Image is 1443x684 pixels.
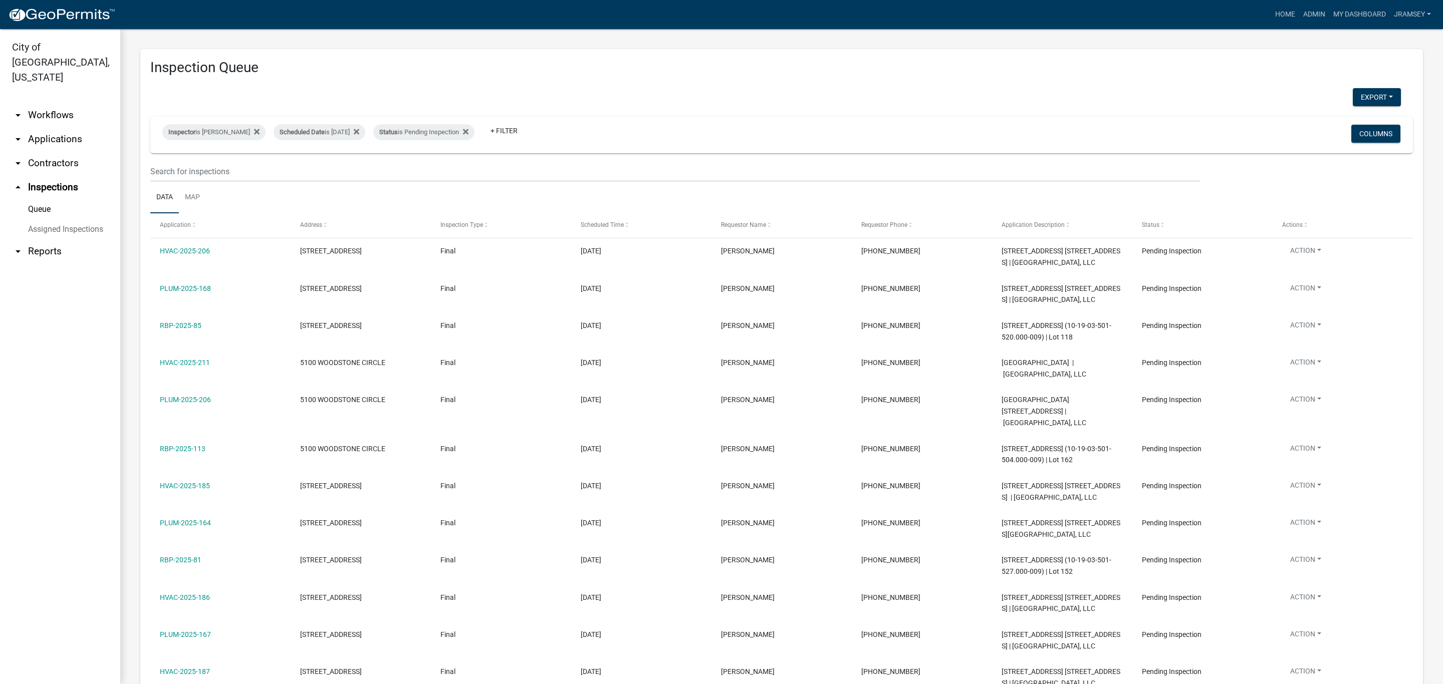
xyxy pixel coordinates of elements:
div: [DATE] [581,554,702,566]
datatable-header-cell: Requestor Name [711,213,852,237]
div: [DATE] [581,666,702,677]
span: CHRIS [721,359,775,367]
datatable-header-cell: Inspection Type [431,213,571,237]
span: 502-403-4429 [861,396,920,404]
span: Final [440,482,455,490]
span: 502-403-4429 [861,284,920,292]
span: Status [1142,221,1159,228]
span: Final [440,519,455,527]
button: Action [1282,592,1329,606]
button: Action [1282,357,1329,372]
span: Pending Inspection [1142,396,1201,404]
datatable-header-cell: Address [291,213,431,237]
datatable-header-cell: Application [150,213,291,237]
span: 502-403-4429 [861,630,920,638]
span: 5119 WOODSTONE CIRCLE [300,284,362,292]
span: Final [440,445,455,453]
span: CHRIS [721,321,775,329]
span: 5120 WOODSTONE CIRCLE 5120 Woodstone Circle, Lot 152 | Woodstone Creek, LLC [1002,519,1120,538]
span: CHRIS [721,396,775,404]
span: 5120 WOODSTONE CIRCLE 5120 Woodstone Circle | Woodstone Creek, LLC [1002,482,1120,501]
a: + Filter [483,122,526,140]
a: HVAC-2025-211 [160,359,210,367]
span: 502-403-4429 [861,445,920,453]
span: Pending Inspection [1142,247,1201,255]
span: 5100 WOODSTONE CIRCLE 5100 Woodstone Circle, LOT 162 | Woodstone Creek, LLC [1002,396,1086,427]
a: HVAC-2025-206 [160,247,210,255]
span: Inspector [168,128,195,136]
span: 502-403-4429 [861,556,920,564]
span: Application [160,221,191,228]
span: Pending Inspection [1142,667,1201,675]
span: CHRIS [721,247,775,255]
a: RBP-2025-113 [160,445,205,453]
span: 5100 WOODSTONE CIRCLE [300,396,385,404]
i: arrow_drop_down [12,245,24,257]
span: Final [440,630,455,638]
span: Final [440,284,455,292]
div: is Pending Inspection [373,124,474,140]
span: Address [300,221,322,228]
span: Requestor Phone [861,221,907,228]
span: Final [440,321,455,329]
button: Action [1282,629,1329,643]
button: Action [1282,283,1329,297]
a: HVAC-2025-186 [160,593,210,601]
i: arrow_drop_down [12,157,24,169]
span: CHRIS [721,556,775,564]
span: 5119 WOODSTONE CIRCLE [300,247,362,255]
span: 5100 WOODSTONE CIRCLE [300,359,385,367]
a: Admin [1299,5,1329,24]
span: 502-403-4429 [861,359,920,367]
a: RBP-2025-85 [160,321,201,329]
span: 502-403-4429 [861,593,920,601]
span: CHRIS [721,482,775,490]
span: Pending Inspection [1142,630,1201,638]
div: [DATE] [581,283,702,294]
span: Scheduled Date [280,128,325,136]
button: Action [1282,480,1329,495]
span: Final [440,667,455,675]
datatable-header-cell: Requestor Phone [852,213,992,237]
span: CHRIS [721,667,775,675]
span: CHRIS [721,519,775,527]
datatable-header-cell: Scheduled Time [571,213,711,237]
div: [DATE] [581,245,702,257]
span: 5116 WOODSTONE CIRCLE [300,667,362,675]
span: Status [379,128,398,136]
span: Inspection Type [440,221,483,228]
button: Action [1282,320,1329,334]
span: 5120 Woodstone Circle (10-19-03-501-527.000-009) | Lot 152 [1002,556,1111,575]
span: 5118 WOODSTONE CIRCLE 5118 Woodstone Circle, Lot 153 | Woodstone Creek, LLC [1002,630,1120,650]
a: RBP-2025-81 [160,556,201,564]
div: [DATE] [581,357,702,369]
i: arrow_drop_down [12,109,24,121]
span: Application Description [1002,221,1065,228]
datatable-header-cell: Application Description [992,213,1132,237]
span: Requestor Name [721,221,766,228]
a: PLUM-2025-167 [160,630,211,638]
span: 5120 WOODSTONE CIRCLE [300,556,362,564]
a: HVAC-2025-185 [160,482,210,490]
div: is [DATE] [274,124,365,140]
span: 5118 WOODSTONE CIRCLE [300,593,362,601]
div: [DATE] [581,629,702,640]
span: Final [440,247,455,255]
span: Pending Inspection [1142,284,1201,292]
div: [DATE] [581,394,702,406]
span: 5119 WOODSTONE CIRCLE 5119 Woodstone Circle, Lot 118 | Woodstone Creek, LLC [1002,284,1120,304]
span: 502-403-4429 [861,667,920,675]
i: arrow_drop_up [12,181,24,193]
span: 502-403-4429 [861,321,920,329]
datatable-header-cell: Status [1132,213,1273,237]
a: Data [150,182,179,214]
a: PLUM-2025-168 [160,284,211,292]
span: Pending Inspection [1142,482,1201,490]
span: Pending Inspection [1142,445,1201,453]
span: 502-403-4429 [861,247,920,255]
span: 502-403-4429 [861,519,920,527]
span: Pending Inspection [1142,593,1201,601]
a: My Dashboard [1329,5,1390,24]
button: Action [1282,394,1329,409]
span: Final [440,396,455,404]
